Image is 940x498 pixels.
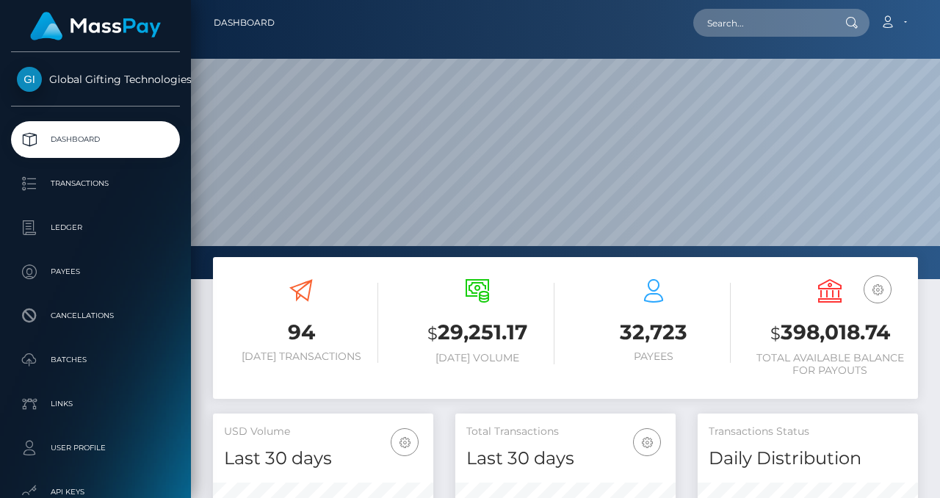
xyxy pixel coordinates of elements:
img: Global Gifting Technologies Inc [17,67,42,92]
h5: Total Transactions [466,425,665,439]
p: User Profile [17,437,174,459]
a: Payees [11,253,180,290]
small: $ [427,323,438,344]
h3: 398,018.74 [753,318,907,348]
h5: Transactions Status [709,425,907,439]
h3: 32,723 [576,318,731,347]
a: Transactions [11,165,180,202]
a: Cancellations [11,297,180,334]
h5: USD Volume [224,425,422,439]
p: Payees [17,261,174,283]
a: Links [11,386,180,422]
a: Dashboard [214,7,275,38]
h4: Daily Distribution [709,446,907,472]
h4: Last 30 days [224,446,422,472]
p: Dashboard [17,129,174,151]
h4: Last 30 days [466,446,665,472]
a: Dashboard [11,121,180,158]
a: Ledger [11,209,180,246]
h6: [DATE] Transactions [224,350,378,363]
p: Cancellations [17,305,174,327]
h3: 94 [224,318,378,347]
span: Global Gifting Technologies Inc [11,73,180,86]
a: User Profile [11,430,180,466]
h6: Payees [576,350,731,363]
p: Links [17,393,174,415]
small: $ [770,323,781,344]
h6: [DATE] Volume [400,352,554,364]
img: MassPay Logo [30,12,161,40]
p: Transactions [17,173,174,195]
p: Ledger [17,217,174,239]
p: Batches [17,349,174,371]
a: Batches [11,342,180,378]
h6: Total Available Balance for Payouts [753,352,907,377]
input: Search... [693,9,831,37]
h3: 29,251.17 [400,318,554,348]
